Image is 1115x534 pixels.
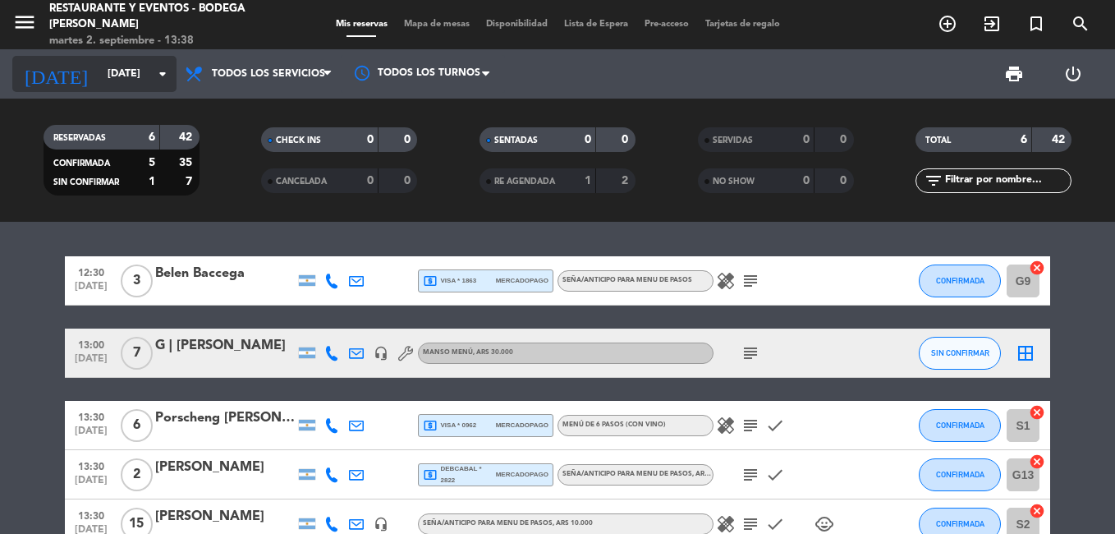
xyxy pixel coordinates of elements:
[473,349,513,356] span: , ARS 30.000
[423,520,593,527] span: Seña/anticipo para MENU DE PASOS
[840,134,850,145] strong: 0
[276,136,321,145] span: CHECK INS
[1052,134,1068,145] strong: 42
[936,470,984,479] span: CONFIRMADA
[556,20,636,29] span: Lista de Espera
[155,263,295,284] div: Belen Baccega
[1004,64,1024,84] span: print
[121,409,153,442] span: 6
[423,349,513,356] span: MANSO MENÚ
[803,175,810,186] strong: 0
[149,176,155,187] strong: 1
[12,10,37,40] button: menu
[186,176,195,187] strong: 7
[328,20,396,29] span: Mis reservas
[919,409,1001,442] button: CONFIRMADA
[697,20,788,29] span: Tarjetas de regalo
[71,334,112,353] span: 13:00
[71,407,112,426] span: 13:30
[404,175,414,186] strong: 0
[423,418,438,433] i: local_atm
[496,420,548,430] span: mercadopago
[374,517,388,532] i: headset_mic
[71,456,112,475] span: 13:30
[423,467,438,482] i: local_atm
[153,64,172,84] i: arrow_drop_down
[404,134,414,145] strong: 0
[741,514,760,534] i: subject
[1029,503,1045,519] i: cancel
[1016,343,1035,363] i: border_all
[943,172,1071,190] input: Filtrar por nombre...
[53,134,106,142] span: RESERVADAS
[12,56,99,92] i: [DATE]
[423,274,476,288] span: visa * 1863
[585,134,591,145] strong: 0
[803,134,810,145] strong: 0
[765,416,785,435] i: check
[562,421,666,428] span: MENÚ DE 6 PASOS (Con vino)
[71,353,112,372] span: [DATE]
[925,136,951,145] span: TOTAL
[478,20,556,29] span: Disponibilidad
[155,457,295,478] div: [PERSON_NAME]
[713,177,755,186] span: NO SHOW
[1044,49,1103,99] div: LOG OUT
[1029,260,1045,276] i: cancel
[179,157,195,168] strong: 35
[53,159,110,168] span: CONFIRMADA
[1021,134,1027,145] strong: 6
[155,335,295,357] div: G | [PERSON_NAME]
[1071,14,1090,34] i: search
[71,262,112,281] span: 12:30
[936,276,984,285] span: CONFIRMADA
[367,175,374,186] strong: 0
[1029,453,1045,470] i: cancel
[741,465,760,485] i: subject
[367,134,374,145] strong: 0
[622,175,631,186] strong: 2
[553,520,593,527] span: , ARS 10.000
[49,1,267,33] div: Restaurante y Eventos - Bodega [PERSON_NAME]
[1014,10,1058,38] span: Reserva especial
[71,426,112,444] span: [DATE]
[496,469,548,480] span: mercadopago
[423,418,476,433] span: visa * 0962
[936,421,984,430] span: CONFIRMADA
[149,157,155,168] strong: 5
[1063,64,1083,84] i: power_settings_new
[636,20,697,29] span: Pre-acceso
[741,343,760,363] i: subject
[936,519,984,528] span: CONFIRMADA
[622,134,631,145] strong: 0
[121,458,153,491] span: 2
[562,277,692,283] span: Seña/anticipo para MENU DE PASOS
[765,465,785,485] i: check
[585,175,591,186] strong: 1
[12,10,37,35] i: menu
[276,177,327,186] span: CANCELADA
[716,271,736,291] i: healing
[49,33,267,49] div: martes 2. septiembre - 13:38
[562,471,732,477] span: Seña/anticipo para MENU DE PASOS
[496,275,548,286] span: mercadopago
[53,178,119,186] span: SIN CONFIRMAR
[765,514,785,534] i: check
[925,10,970,38] span: RESERVAR MESA
[716,416,736,435] i: healing
[919,458,1001,491] button: CONFIRMADA
[919,337,1001,370] button: SIN CONFIRMAR
[1026,14,1046,34] i: turned_in_not
[931,348,989,357] span: SIN CONFIRMAR
[741,416,760,435] i: subject
[71,281,112,300] span: [DATE]
[121,337,153,370] span: 7
[423,274,438,288] i: local_atm
[1029,404,1045,421] i: cancel
[149,131,155,143] strong: 6
[840,175,850,186] strong: 0
[179,131,195,143] strong: 42
[155,506,295,527] div: [PERSON_NAME]
[155,407,295,429] div: Porscheng [PERSON_NAME]
[692,471,732,477] span: , ARS 10.000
